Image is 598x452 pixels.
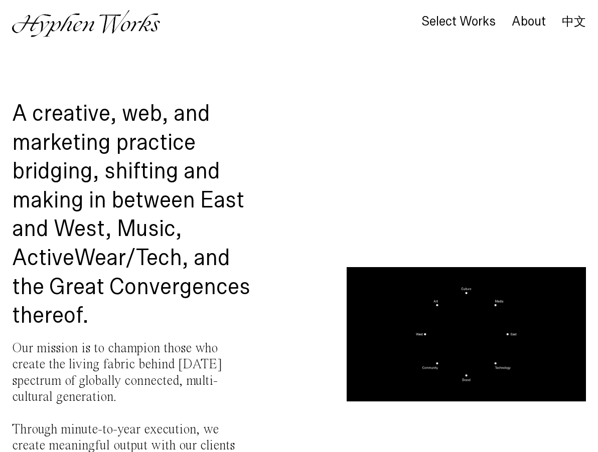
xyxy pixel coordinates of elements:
a: Select Works [421,17,496,28]
div: Select Works [421,15,496,29]
img: Hyphen Works [12,10,160,37]
video: Your browser does not support the video tag. [347,267,586,401]
h1: A creative, web, and marketing practice bridging, shifting and making in between East and West, M... [12,100,251,331]
a: About [512,17,546,28]
a: 中文 [562,16,586,27]
div: About [512,15,546,29]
